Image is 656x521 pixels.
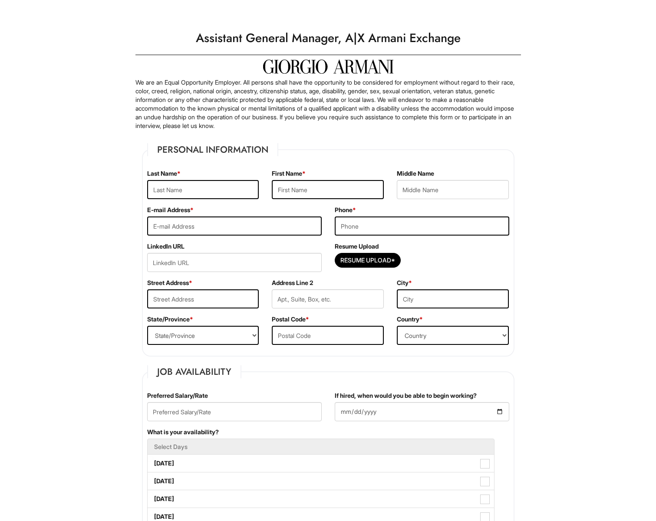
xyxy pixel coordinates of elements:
[147,143,278,156] legend: Personal Information
[147,169,181,178] label: Last Name
[397,326,509,345] select: Country
[335,253,401,268] button: Resume Upload*Resume Upload*
[335,206,356,214] label: Phone
[397,289,509,308] input: City
[131,26,525,50] h1: Assistant General Manager, A|X Armani Exchange
[147,428,219,436] label: What is your availability?
[147,180,259,199] input: Last Name
[272,279,313,287] label: Address Line 2
[272,180,384,199] input: First Name
[272,169,306,178] label: First Name
[397,169,434,178] label: Middle Name
[147,326,259,345] select: State/Province
[147,253,322,272] input: LinkedIn URL
[147,216,322,236] input: E-mail Address
[397,180,509,199] input: Middle Name
[147,242,185,251] label: LinkedIn URL
[147,391,208,400] label: Preferred Salary/Rate
[148,490,494,508] label: [DATE]
[397,279,412,287] label: City
[147,315,193,324] label: State/Province
[263,59,393,74] img: Giorgio Armani
[147,206,194,214] label: E-mail Address
[272,326,384,345] input: Postal Code
[272,289,384,308] input: Apt., Suite, Box, etc.
[272,315,309,324] label: Postal Code
[148,472,494,490] label: [DATE]
[135,78,521,130] p: We are an Equal Opportunity Employer. All persons shall have the opportunity to be considered for...
[148,455,494,472] label: [DATE]
[335,242,379,251] label: Resume Upload
[147,402,322,421] input: Preferred Salary/Rate
[147,289,259,308] input: Street Address
[147,365,241,378] legend: Job Availability
[147,279,192,287] label: Street Address
[335,216,509,236] input: Phone
[397,315,423,324] label: Country
[154,443,488,450] h5: Select Days
[335,391,477,400] label: If hired, when would you be able to begin working?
